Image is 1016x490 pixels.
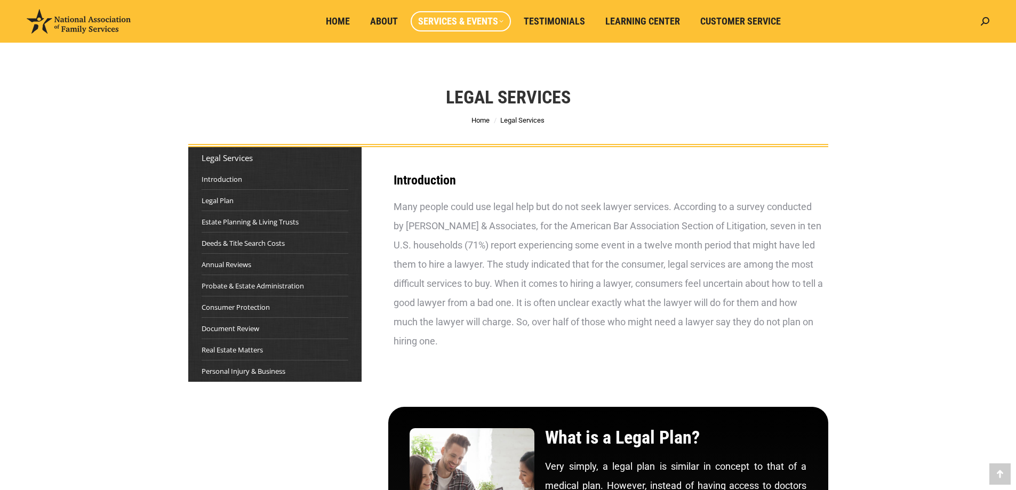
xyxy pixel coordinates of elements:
[202,216,299,227] a: Estate Planning & Living Trusts
[370,15,398,27] span: About
[500,116,545,124] span: Legal Services
[446,85,571,109] h1: Legal Services
[202,280,304,291] a: Probate & Estate Administration
[394,174,823,187] h3: Introduction
[598,11,687,31] a: Learning Center
[202,323,259,334] a: Document Review
[202,259,251,270] a: Annual Reviews
[693,11,788,31] a: Customer Service
[202,238,285,248] a: Deeds & Title Search Costs
[363,11,405,31] a: About
[318,11,357,31] a: Home
[202,302,270,312] a: Consumer Protection
[27,9,131,34] img: National Association of Family Services
[202,344,263,355] a: Real Estate Matters
[524,15,585,27] span: Testimonials
[202,195,234,206] a: Legal Plan
[326,15,350,27] span: Home
[394,197,823,351] div: Many people could use legal help but do not seek lawyer services. According to a survey conducted...
[545,428,806,446] h2: What is a Legal Plan?
[605,15,680,27] span: Learning Center
[202,152,348,163] div: Legal Services
[418,15,503,27] span: Services & Events
[202,174,242,184] a: Introduction
[202,366,285,376] a: Personal Injury & Business
[516,11,593,31] a: Testimonials
[471,116,490,124] a: Home
[700,15,781,27] span: Customer Service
